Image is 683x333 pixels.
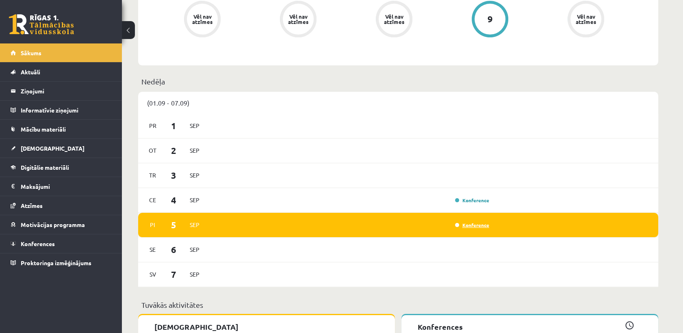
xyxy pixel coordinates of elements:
a: Konferences [11,234,112,253]
a: 9 [442,1,538,39]
a: Motivācijas programma [11,215,112,234]
a: Vēl nav atzīmes [346,1,442,39]
a: Maksājumi [11,177,112,196]
span: Sep [186,144,203,157]
span: Konferences [21,240,55,247]
span: 7 [161,268,186,281]
span: Pr [144,119,161,132]
a: Konference [455,222,489,228]
legend: Ziņojumi [21,82,112,100]
span: Proktoringa izmēģinājums [21,259,91,266]
legend: Maksājumi [21,177,112,196]
div: 9 [488,15,493,24]
a: Ziņojumi [11,82,112,100]
p: Konferences [418,321,634,332]
span: Sep [186,218,203,231]
span: Se [144,243,161,256]
a: Aktuāli [11,63,112,81]
a: Vēl nav atzīmes [154,1,250,39]
div: Vēl nav atzīmes [383,14,405,24]
a: Mācību materiāli [11,120,112,138]
span: Sep [186,243,203,256]
span: Pi [144,218,161,231]
span: 1 [161,119,186,132]
div: (01.09 - 07.09) [138,92,658,114]
span: Sākums [21,49,41,56]
a: Vēl nav atzīmes [538,1,634,39]
div: Vēl nav atzīmes [575,14,597,24]
a: Atzīmes [11,196,112,215]
span: 3 [161,169,186,182]
a: Informatīvie ziņojumi [11,101,112,119]
span: Ot [144,144,161,157]
span: 2 [161,144,186,157]
span: Sep [186,268,203,281]
a: Proktoringa izmēģinājums [11,253,112,272]
span: Sv [144,268,161,281]
span: Aktuāli [21,68,40,76]
a: Konference [455,197,489,203]
a: Rīgas 1. Tālmācības vidusskola [9,14,74,35]
span: Tr [144,169,161,182]
a: Sākums [11,43,112,62]
span: 5 [161,218,186,231]
div: Vēl nav atzīmes [287,14,310,24]
legend: Informatīvie ziņojumi [21,101,112,119]
a: Digitālie materiāli [11,158,112,177]
a: [DEMOGRAPHIC_DATA] [11,139,112,158]
p: [DEMOGRAPHIC_DATA] [154,321,371,332]
a: Vēl nav atzīmes [250,1,346,39]
p: Tuvākās aktivitātes [141,299,655,310]
p: Nedēļa [141,76,655,87]
span: 6 [161,243,186,256]
span: 4 [161,193,186,207]
span: Mācību materiāli [21,125,66,133]
span: Sep [186,119,203,132]
span: Digitālie materiāli [21,164,69,171]
span: Sep [186,194,203,206]
div: Vēl nav atzīmes [191,14,214,24]
span: [DEMOGRAPHIC_DATA] [21,145,85,152]
span: Sep [186,169,203,182]
span: Ce [144,194,161,206]
span: Atzīmes [21,202,43,209]
span: Motivācijas programma [21,221,85,228]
